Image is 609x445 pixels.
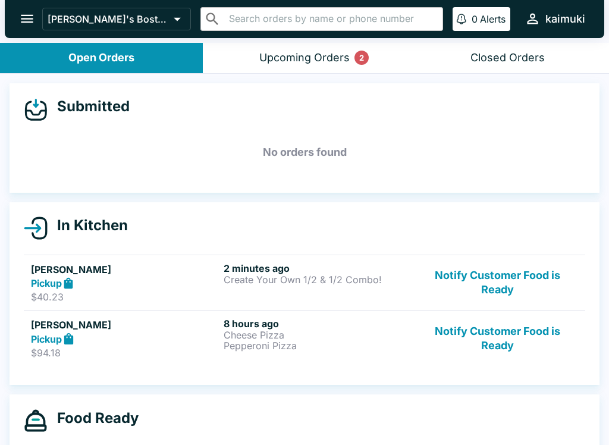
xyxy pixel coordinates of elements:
[545,12,585,26] div: kaimuki
[31,333,62,345] strong: Pickup
[224,330,412,340] p: Cheese Pizza
[225,11,438,27] input: Search orders by name or phone number
[24,131,585,174] h5: No orders found
[417,318,578,359] button: Notify Customer Food is Ready
[48,98,130,115] h4: Submitted
[224,340,412,351] p: Pepperoni Pizza
[224,262,412,274] h6: 2 minutes ago
[31,277,62,289] strong: Pickup
[31,318,219,332] h5: [PERSON_NAME]
[520,6,590,32] button: kaimuki
[480,13,506,25] p: Alerts
[68,51,134,65] div: Open Orders
[470,51,545,65] div: Closed Orders
[224,274,412,285] p: Create Your Own 1/2 & 1/2 Combo!
[42,8,191,30] button: [PERSON_NAME]'s Boston Pizza
[259,51,350,65] div: Upcoming Orders
[31,262,219,277] h5: [PERSON_NAME]
[224,318,412,330] h6: 8 hours ago
[359,52,364,64] p: 2
[48,13,169,25] p: [PERSON_NAME]'s Boston Pizza
[472,13,478,25] p: 0
[12,4,42,34] button: open drawer
[24,255,585,311] a: [PERSON_NAME]Pickup$40.232 minutes agoCreate Your Own 1/2 & 1/2 Combo!Notify Customer Food is Ready
[417,262,578,303] button: Notify Customer Food is Ready
[31,291,219,303] p: $40.23
[48,217,128,234] h4: In Kitchen
[31,347,219,359] p: $94.18
[48,409,139,427] h4: Food Ready
[24,310,585,366] a: [PERSON_NAME]Pickup$94.188 hours agoCheese PizzaPepperoni PizzaNotify Customer Food is Ready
